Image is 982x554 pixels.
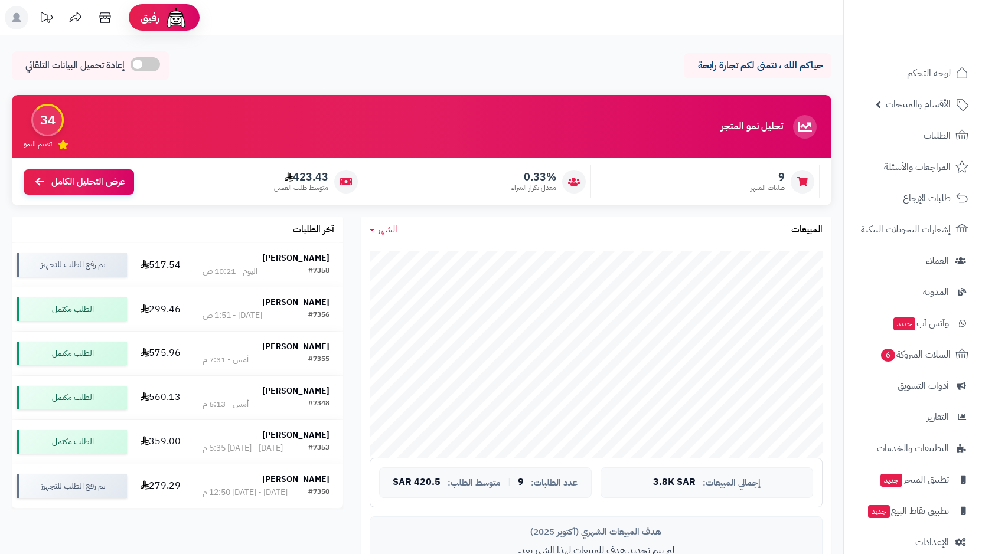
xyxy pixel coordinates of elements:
span: معدل تكرار الشراء [511,183,556,193]
span: إشعارات التحويلات البنكية [861,221,951,238]
strong: [PERSON_NAME] [262,429,329,441]
a: تحديثات المنصة [31,6,61,32]
span: العملاء [926,253,949,269]
span: طلبات الشهر [751,183,785,193]
span: 9 [751,171,785,183]
a: تطبيق المتجرجديد [851,466,975,494]
div: #7358 [308,265,329,277]
td: 359.00 [132,420,189,464]
a: المدونة [851,278,975,306]
span: المراجعات والأسئلة [884,159,951,175]
span: الطلبات [924,127,951,144]
span: وآتس آب [892,315,949,332]
div: أمس - 6:13 م [203,398,249,410]
span: إجمالي المبيعات: [703,478,761,488]
p: حياكم الله ، نتمنى لكم تجارة رابحة [693,59,823,73]
span: التقارير [926,409,949,425]
div: [DATE] - [DATE] 12:50 م [203,487,288,499]
div: #7356 [308,310,329,322]
a: الطلبات [851,122,975,150]
a: عرض التحليل الكامل [24,169,134,195]
span: جديد [880,474,902,487]
div: الطلب مكتمل [17,430,127,454]
span: 0.33% [511,171,556,183]
strong: [PERSON_NAME] [262,340,329,353]
a: وآتس آبجديد [851,309,975,337]
a: الشهر [370,223,397,237]
span: عدد الطلبات: [531,478,578,488]
img: ai-face.png [164,6,188,29]
h3: المبيعات [791,225,823,235]
span: لوحة التحكم [907,65,951,81]
div: #7353 [308,442,329,454]
a: إشعارات التحويلات البنكية [851,215,975,244]
h3: آخر الطلبات [293,225,334,235]
div: تم رفع الطلب للتجهيز [17,253,127,277]
div: الطلب مكتمل [17,342,127,365]
td: 575.96 [132,332,189,375]
span: 420.5 SAR [393,477,441,488]
span: جديد [893,317,915,330]
td: 517.54 [132,243,189,287]
img: logo-2.png [902,11,971,35]
div: [DATE] - 1:51 ص [203,310,262,322]
strong: [PERSON_NAME] [262,473,329,486]
span: تطبيق نقاط البيع [867,503,949,519]
div: أمس - 7:31 م [203,354,249,366]
span: 3.8K SAR [653,477,696,488]
a: لوحة التحكم [851,59,975,87]
span: تطبيق المتجر [879,471,949,488]
td: 279.29 [132,464,189,508]
span: الأقسام والمنتجات [886,96,951,113]
span: عرض التحليل الكامل [51,175,125,189]
span: طلبات الإرجاع [903,190,951,206]
span: متوسط طلب العميل [274,183,328,193]
a: طلبات الإرجاع [851,184,975,212]
div: تم رفع الطلب للتجهيز [17,474,127,498]
strong: [PERSON_NAME] [262,385,329,397]
div: #7348 [308,398,329,410]
strong: [PERSON_NAME] [262,252,329,264]
div: الطلب مكتمل [17,386,127,409]
span: أدوات التسويق [898,378,949,394]
span: | [508,478,511,487]
span: 9 [518,477,524,488]
span: إعادة تحميل البيانات التلقائي [25,59,125,73]
a: السلات المتروكة6 [851,340,975,369]
div: اليوم - 10:21 ص [203,265,257,277]
span: جديد [868,505,890,518]
a: التقارير [851,403,975,431]
div: #7350 [308,487,329,499]
td: 560.13 [132,376,189,419]
strong: [PERSON_NAME] [262,296,329,309]
span: رفيق [141,11,159,25]
span: تقييم النمو [24,139,52,149]
td: 299.46 [132,287,189,331]
span: السلات المتروكة [880,346,951,363]
div: [DATE] - [DATE] 5:35 م [203,442,283,454]
span: 423.43 [274,171,328,183]
a: العملاء [851,247,975,275]
span: متوسط الطلب: [448,478,501,488]
span: الشهر [378,222,397,237]
div: #7355 [308,354,329,366]
span: التطبيقات والخدمات [877,440,949,457]
div: هدف المبيعات الشهري (أكتوبر 2025) [379,526,813,538]
h3: تحليل نمو المتجر [721,122,783,132]
span: الإعدادات [915,534,949,550]
span: 6 [880,348,896,362]
a: المراجعات والأسئلة [851,153,975,181]
div: الطلب مكتمل [17,297,127,321]
a: التطبيقات والخدمات [851,434,975,463]
a: تطبيق نقاط البيعجديد [851,497,975,525]
span: المدونة [923,284,949,300]
a: أدوات التسويق [851,372,975,400]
